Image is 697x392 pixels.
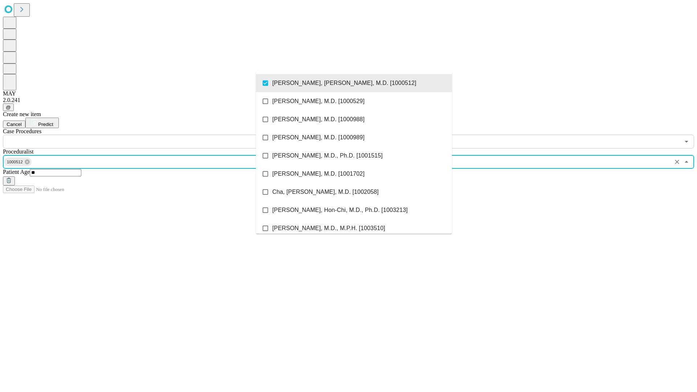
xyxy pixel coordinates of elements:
[681,136,692,147] button: Open
[3,148,33,155] span: Proceduralist
[3,128,41,134] span: Scheduled Procedure
[272,133,364,142] span: [PERSON_NAME], M.D. [1000989]
[3,90,694,97] div: MAY
[272,170,364,178] span: [PERSON_NAME], M.D. [1001702]
[3,111,41,117] span: Create new item
[681,157,692,167] button: Close
[7,122,22,127] span: Cancel
[272,97,364,106] span: [PERSON_NAME], M.D. [1000529]
[272,151,383,160] span: [PERSON_NAME], M.D., Ph.D. [1001515]
[4,158,26,166] span: 1000512
[6,105,11,110] span: @
[4,158,32,166] div: 1000512
[25,118,59,128] button: Predict
[38,122,53,127] span: Predict
[672,157,682,167] button: Clear
[272,79,416,87] span: [PERSON_NAME], [PERSON_NAME], M.D. [1000512]
[3,121,25,128] button: Cancel
[272,115,364,124] span: [PERSON_NAME], M.D. [1000988]
[272,188,379,196] span: Cha, [PERSON_NAME], M.D. [1002058]
[272,206,408,215] span: [PERSON_NAME], Hon-Chi, M.D., Ph.D. [1003213]
[272,224,385,233] span: [PERSON_NAME], M.D., M.P.H. [1003510]
[3,103,14,111] button: @
[3,169,30,175] span: Patient Age
[3,97,694,103] div: 2.0.241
